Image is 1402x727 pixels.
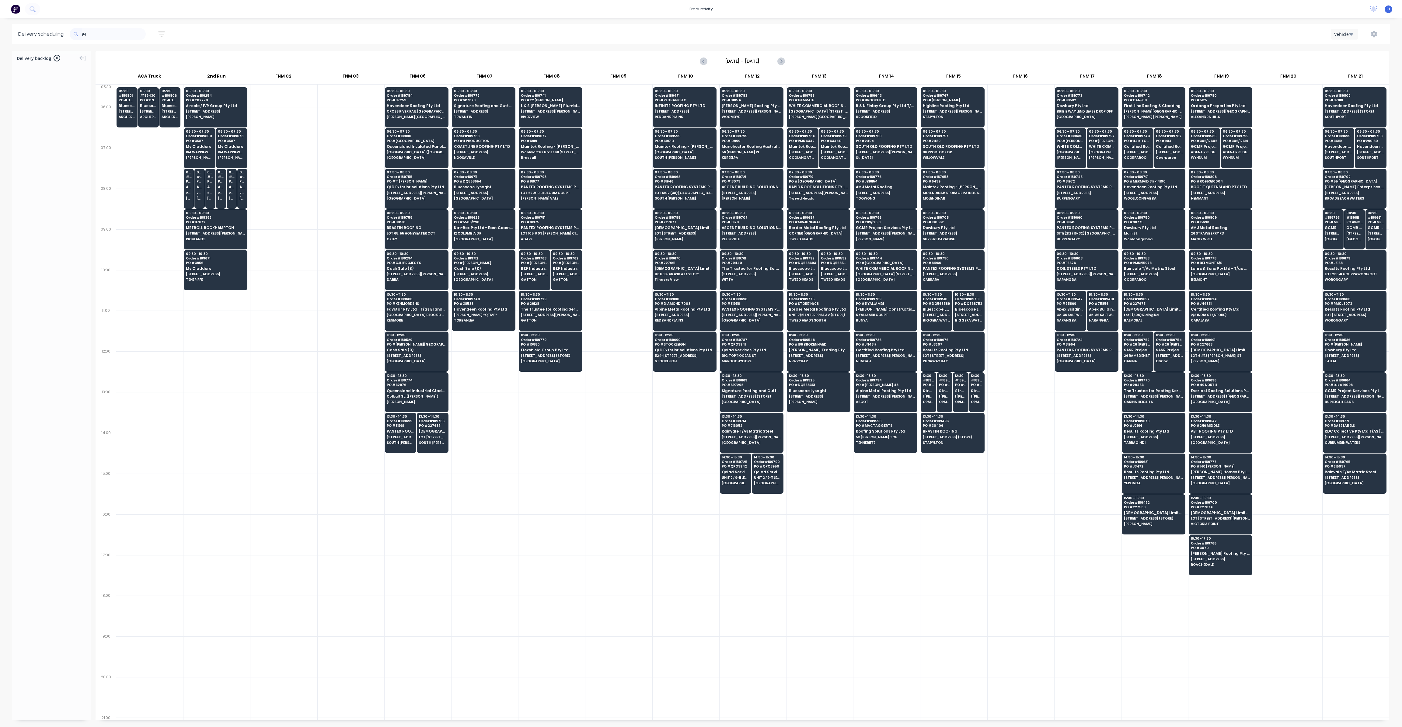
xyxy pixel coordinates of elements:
[521,104,580,108] span: L & S [PERSON_NAME] Plumbing & Drainage (Samwood Industries Pty Ltd)
[1124,98,1183,102] span: PO # CAN-08
[786,71,853,84] div: FNM 13
[140,104,157,108] span: Bluescope Lysaght
[1124,89,1183,93] span: 05:30 - 06:30
[789,98,848,102] span: PO # GEMVALE
[585,71,652,84] div: FNM 09
[207,179,213,183] span: PO # 20282
[1089,134,1116,138] span: Order # 189797
[454,104,513,108] span: Signature Roofing and Guttering - DJW Constructions Pty Ltd
[655,144,714,148] span: Maintek Roofing - [PERSON_NAME]
[11,5,20,14] img: Factory
[186,175,192,179] span: # 189350
[1057,170,1116,174] span: 07:30 - 08:30
[119,110,135,113] span: [STREET_ADDRESS][PERSON_NAME] (STORE)
[856,130,915,133] span: 06:30 - 07:30
[1124,170,1183,174] span: 07:30 - 08:30
[1124,179,1183,183] span: PO # MERMAID 317-14100
[652,71,719,84] div: FNM 10
[923,175,982,179] span: Order # 187653
[789,115,848,119] span: [PERSON_NAME][GEOGRAPHIC_DATA]
[218,185,224,189] span: Apollo Home Improvement (QLD) Pty Ltd
[207,185,213,189] span: Apollo Home Improvement (QLD) Pty Ltd
[1325,94,1384,97] span: Order # 189802
[655,94,714,97] span: Order # 189471
[1223,134,1250,138] span: Order # 189799
[1223,130,1250,133] span: 06:30 - 07:30
[821,144,848,148] span: Maintek Roofing - [PERSON_NAME]
[722,94,781,97] span: Order # 189783
[521,179,580,183] span: PO # 81977
[1325,98,1384,102] span: PO # 37818
[789,89,848,93] span: 05:30 - 06:30
[853,71,920,84] div: FNM 14
[186,98,245,102] span: PO # 202778
[162,89,178,93] span: 05:30
[186,134,213,138] span: Order # 189800
[454,139,513,143] span: PO # 4 PRODUCTION
[119,115,135,119] span: ARCHERFIELD
[1334,31,1352,37] div: Vehicle
[923,98,982,102] span: PO # [PERSON_NAME]
[218,156,245,159] span: [PERSON_NAME]
[1057,94,1116,97] span: Order # 189773
[1121,71,1188,84] div: FNM 18
[1325,139,1352,143] span: PO # 36119
[384,71,451,84] div: FNM 06
[722,134,781,138] span: Order # 189795
[140,89,157,93] span: 05:30
[1057,156,1084,159] span: [PERSON_NAME][GEOGRAPHIC_DATA]
[54,55,60,61] span: 0
[1357,139,1384,143] span: PO # 290180
[162,98,178,102] span: PO # DQ568668
[387,175,446,179] span: Order # 189755
[186,115,245,119] span: [PERSON_NAME]
[1057,179,1116,183] span: PO # 81972
[454,115,513,119] span: TEWANTIN
[1057,104,1116,108] span: Dowbury Pty Ltd
[789,130,816,133] span: 06:30 - 07:30
[1357,134,1384,138] span: Order # 189768
[521,150,580,154] span: Woolworths Brassall [STREET_ADDRESS]
[923,179,982,183] span: PO # 6439
[923,110,982,113] span: [STREET_ADDRESS][PERSON_NAME]
[1325,110,1384,113] span: [STREET_ADDRESS] (STORE)
[923,104,982,108] span: Highline Roofing Pty Ltd
[856,170,915,174] span: 07:30 - 08:30
[722,104,781,108] span: [PERSON_NAME] Roofing Pty Ltd
[239,179,246,183] span: PO # 20326
[186,179,192,183] span: PO # 20295
[1357,150,1384,154] span: [STREET_ADDRESS]
[1124,104,1183,108] span: First Line Roofing & Cladding
[856,134,915,138] span: Order # 189760
[1057,110,1116,113] span: BRIBIE WAY LEND LEASE DROP OFF
[207,175,213,179] span: # 189230
[655,156,714,159] span: SOUTH [PERSON_NAME]
[96,185,116,226] div: 08:00
[1325,134,1352,138] span: Order # 189695
[856,156,915,159] span: St [DATE]
[218,144,245,148] span: My Cladders
[387,150,446,154] span: [GEOGRAPHIC_DATA] ([GEOGRAPHIC_DATA]) [PERSON_NAME][GEOGRAPHIC_DATA]
[387,156,446,159] span: [GEOGRAPHIC_DATA]
[789,110,848,113] span: [GEOGRAPHIC_DATA] [STREET_ADDRESS]
[1124,94,1183,97] span: Order # 189742
[789,134,816,138] span: Order # 189734
[140,115,157,119] span: ARCHERFIELD
[1057,175,1116,179] span: Order # 189745
[789,150,816,154] span: [STREET_ADDRESS]
[856,150,915,154] span: [STREET_ADDRESS][PERSON_NAME]
[454,156,513,159] span: NOOSAVILLE
[1325,175,1384,179] span: Order # 189702
[1357,144,1384,148] span: Havendeen Projects Pty Ltd
[923,89,982,93] span: 05:30 - 06:30
[1057,98,1116,102] span: PO # 93532
[521,130,580,133] span: 06:30 - 07:30
[722,98,781,102] span: PO # 0185 A
[1325,144,1352,148] span: Havendeen Roofing Pty Ltd
[218,170,224,174] span: 07:30
[387,110,446,113] span: CROSS RIVER RAIL [GEOGRAPHIC_DATA]
[197,175,203,179] span: # 188042
[1124,156,1151,159] span: COORPAROO
[186,170,192,174] span: 07:30
[521,89,580,93] span: 05:30 - 06:30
